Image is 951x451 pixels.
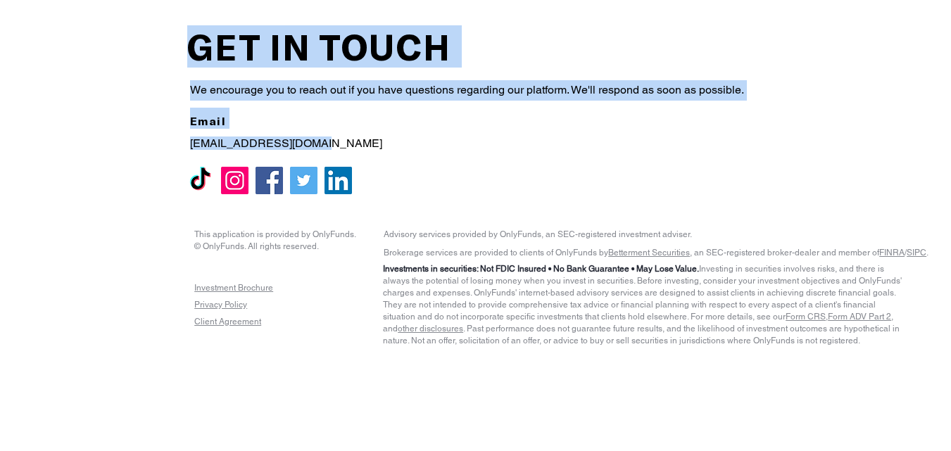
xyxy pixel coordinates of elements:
a: [EMAIL_ADDRESS][DOMAIN_NAME] [190,137,382,149]
a: other disclosures [398,324,463,334]
span: FINRA [879,248,905,258]
img: Twitter [290,167,317,194]
span: © OnlyFunds. All rights reserved. [194,241,319,251]
ul: Social Bar [187,167,352,194]
img: Facebook [256,167,283,194]
span: This application is provided by OnlyFunds. [194,229,356,239]
a: Privacy Policy [194,300,247,310]
span: [EMAIL_ADDRESS][DOMAIN_NAME] [190,136,382,150]
a: Form CRS [786,312,826,322]
img: LinkedIn [325,167,352,194]
span: GET IN TOUCH [187,25,452,68]
img: TikTok [187,167,214,194]
span: SIPC [907,248,926,258]
img: Instagram [221,167,248,194]
span: Investing in securities involves risks, and there is always the potential of losing money when yo... [383,264,902,345]
span: Brokerage services are provided to clients of OnlyFunds by , an SEC-registered broker-dealer and ... [384,248,928,258]
span: Email [190,114,226,127]
span: Investments in securities: Not FDIC Insured • No Bank Guarantee • May Lose Value. [383,264,699,274]
span: Advisory services provided by OnlyFunds, an SEC-registered investment adviser. [384,229,692,239]
a: Investment Brochure [194,283,273,293]
span: We encourage you to reach out if you have questions regarding our platform. We'll respond as soon... [190,83,744,96]
a: Client Agreement [194,317,261,326]
span: Betterment Securities [608,248,690,258]
a: Form ADV Part 2 [828,312,891,322]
